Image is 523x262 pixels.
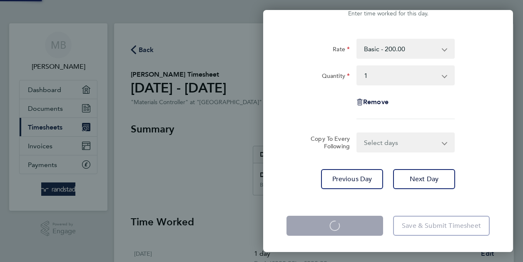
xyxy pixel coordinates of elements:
span: Next Day [410,175,438,183]
span: Previous Day [332,175,372,183]
button: Previous Day [321,169,383,189]
div: Enter time worked for this day. [263,9,513,19]
label: Quantity [322,72,350,82]
button: Remove [356,99,389,105]
button: Next Day [393,169,455,189]
label: Rate [333,45,350,55]
label: Copy To Every Following [304,135,350,150]
span: Remove [363,98,389,106]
